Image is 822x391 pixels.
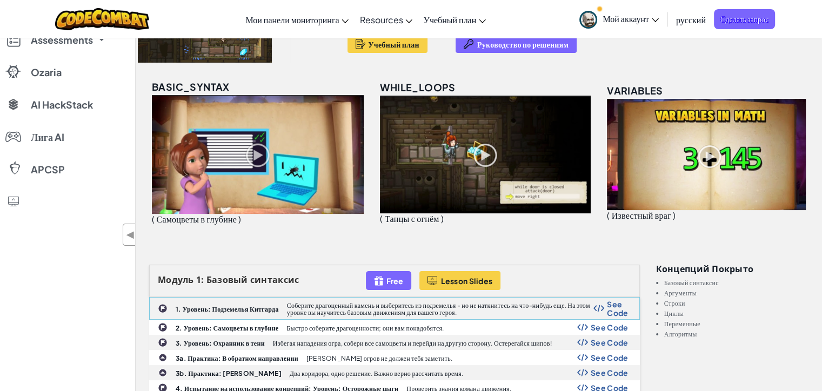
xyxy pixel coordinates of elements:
[380,213,383,224] span: (
[664,320,809,327] li: Переменные
[591,323,629,332] span: See Code
[31,132,64,142] span: Лига AI
[240,5,354,34] a: Мои панели мониторинга
[55,8,150,30] img: CodeCombat logo
[477,40,569,49] span: Руководство по решениям
[714,9,776,29] a: Сделать запрос
[374,274,384,287] img: IconFreeLevelv2.svg
[158,353,167,362] img: IconPracticeLevel.svg
[176,324,278,332] b: 2. Уровень: Самоцветы в глубине
[156,213,237,225] span: Самоцветы в глубине
[673,210,676,221] span: )
[607,210,610,221] span: (
[286,325,444,332] p: Быстро соберите драгоценности; они вам понадобятся.
[347,35,427,53] button: Учебный план
[176,339,265,347] b: 3. Уровень: Охранник в тени
[149,365,640,380] a: 3b. Практика: [PERSON_NAME] Два коридора, одно решение. Важно верно рассчитать время. Show Code L...
[176,305,279,313] b: 1. Уровень: Подземелья Китгарда
[577,354,588,361] img: Show Code Logo
[158,368,167,377] img: IconPracticeLevel.svg
[359,14,403,25] span: Resources
[149,335,640,350] a: 3. Уровень: Охранник в тени Избегая нападения огра, собери все самоцветы и перейди на другую стор...
[385,213,439,224] span: Танцы с огнём
[290,370,464,377] p: Два коридора, одно решение. Важно верно рассчитать время.
[380,96,591,213] img: while_loops_unlocked.png
[158,304,168,313] img: IconChallengeLevel.svg
[380,81,455,93] span: while_loops
[577,339,588,346] img: Show Code Logo
[591,368,629,377] span: See Code
[664,300,809,307] li: Строки
[31,35,93,45] span: Assessments
[158,338,168,347] img: IconChallengeLevel.svg
[238,213,241,225] span: )
[176,369,282,377] b: 3b. Практика: [PERSON_NAME]
[31,100,93,110] span: AI HackStack
[591,353,629,362] span: See Code
[664,289,809,296] li: Аргументы
[441,213,444,224] span: )
[664,279,809,286] li: Базовый синтаксис
[386,277,403,285] span: Free
[456,35,577,53] button: Руководство по решениям
[591,338,629,347] span: See Code
[607,99,806,210] img: variables_unlocked.png
[612,210,671,221] span: Известный враг
[418,5,491,34] a: Учебный план
[441,277,493,285] span: Lesson Slides
[196,274,204,286] span: 1:
[354,5,418,34] a: Resources
[152,95,364,214] img: basic_syntax_unlocked.png
[152,213,155,225] span: (
[149,297,640,320] a: 1. Уровень: Подземелья Китгарда Соберите драгоценный камень и выберитесь из подземелья - но не на...
[149,350,640,365] a: 3a. Практика: В обратном направлении [PERSON_NAME] огров не должен тебя заметить. Show Code Logo ...
[149,320,640,335] a: 2. Уровень: Самоцветы в глубине Быстро соберите драгоценности; они вам понадобятся. Show Code Log...
[574,2,664,36] a: Мой аккаунт
[579,11,597,29] img: avatar
[126,227,135,242] span: ◀
[577,323,588,331] img: Show Code Logo
[245,14,339,25] span: Мои панели мониторинга
[287,302,594,316] p: Соберите драгоценный камень и выберитесь из подземелья - но не наткнитесь на что-нибудь еще. На э...
[593,305,604,312] img: Show Code Logo
[676,14,706,25] span: русский
[158,274,194,286] span: Модуль
[607,300,628,317] span: See Code
[31,68,62,77] span: Ozaria
[206,274,299,286] span: Базовый синтаксис
[603,13,659,24] span: Мой аккаунт
[368,40,419,49] span: Учебный план
[656,265,809,274] h3: Концепций покрыто
[671,5,711,34] a: русский
[152,80,230,93] span: basic_syntax
[423,14,476,25] span: Учебный план
[577,369,588,376] img: Show Code Logo
[664,331,809,338] li: Алгоритмы
[158,322,168,332] img: IconChallengeLevel.svg
[664,310,809,317] li: Циклы
[273,340,552,347] p: Избегая нападения огра, собери все самоцветы и перейди на другую сторону. Остерегайся шипов!
[306,355,452,362] p: [PERSON_NAME] огров не должен тебя заметить.
[419,271,501,290] button: Lesson Slides
[176,354,298,362] b: 3a. Практика: В обратном направлении
[607,84,663,97] span: variables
